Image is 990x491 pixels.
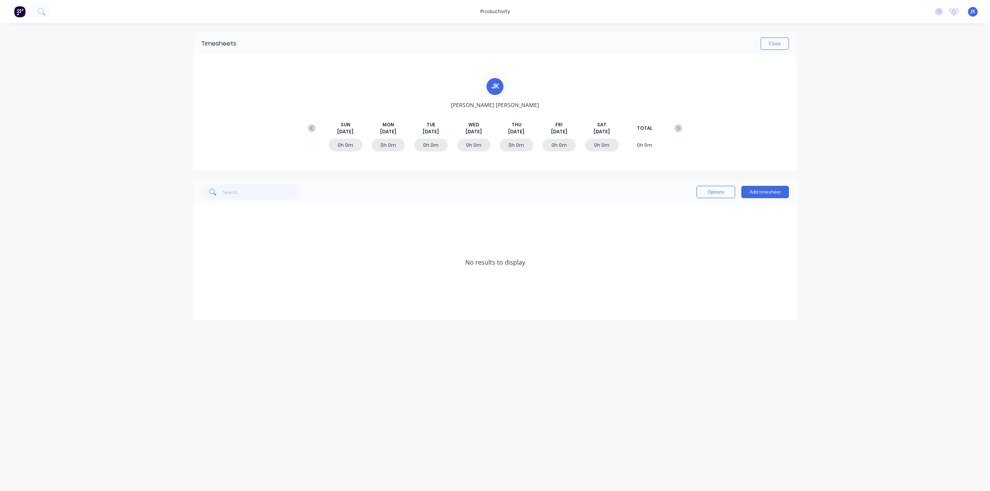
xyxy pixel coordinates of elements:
span: SAT [597,121,606,128]
span: [DATE] [551,128,567,135]
span: [DATE] [508,128,524,135]
div: 0h 0m [628,139,662,151]
span: FRI [555,121,563,128]
div: No results to display [193,204,797,320]
div: 0h 0m [329,139,362,151]
input: Search... [223,184,298,200]
div: 0h 0m [372,139,405,151]
button: Options [696,186,735,198]
div: productivity [476,6,514,17]
span: TUE [427,121,435,128]
div: 0h 0m [457,139,491,151]
span: [DATE] [337,128,353,135]
span: [DATE] [380,128,396,135]
span: TOTAL [637,125,652,132]
span: JK [971,8,975,15]
button: Add timesheet [741,186,789,198]
div: Timesheets [201,39,236,48]
span: THU [512,121,521,128]
span: [DATE] [466,128,482,135]
img: Factory [14,6,26,17]
div: 0h 0m [543,139,576,151]
div: 0h 0m [414,139,448,151]
button: Close [761,37,789,50]
div: 0h 0m [585,139,619,151]
span: [DATE] [423,128,439,135]
span: SUN [341,121,350,128]
span: [DATE] [594,128,610,135]
div: 0h 0m [500,139,533,151]
span: MON [382,121,394,128]
div: J K [485,77,505,96]
span: WED [468,121,479,128]
span: [PERSON_NAME] [PERSON_NAME] [451,101,539,109]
